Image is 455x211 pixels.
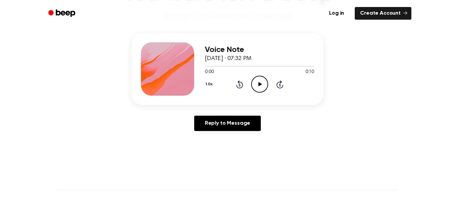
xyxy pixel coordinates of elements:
a: Reply to Message [194,116,261,131]
span: 0:00 [205,69,214,76]
a: Beep [44,7,81,20]
a: Create Account [355,7,411,20]
span: 0:10 [305,69,314,76]
span: [DATE] · 07:32 PM [205,56,251,62]
a: Log in [322,6,351,21]
h3: Voice Note [205,45,314,54]
button: 1.0x [205,79,215,90]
